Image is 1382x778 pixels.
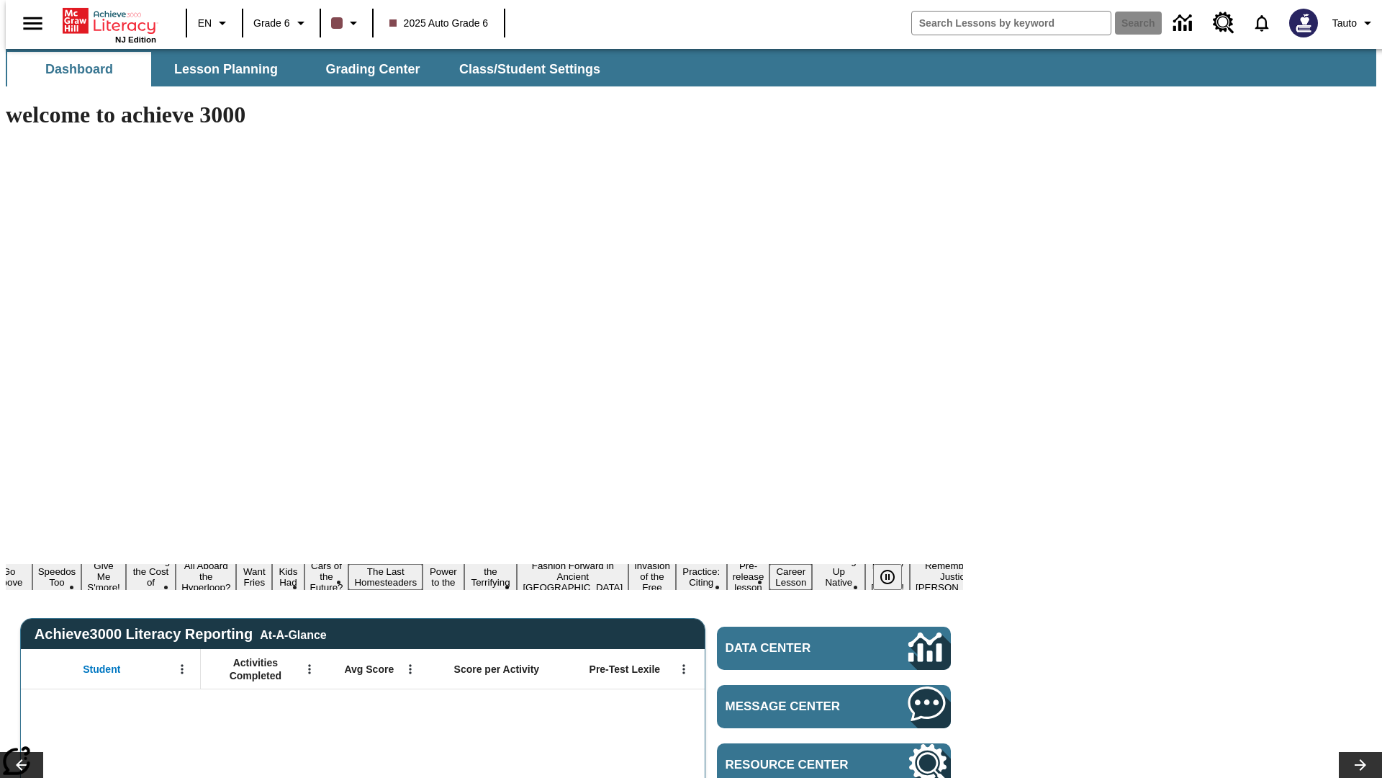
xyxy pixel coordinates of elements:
span: Grade 6 [253,16,290,31]
button: Dashboard [7,52,151,86]
span: Class/Student Settings [459,61,600,78]
button: Slide 5 Give Me S'more! [81,558,126,595]
span: Dashboard [45,61,113,78]
button: Profile/Settings [1327,10,1382,36]
button: Lesson carousel, Next [1339,752,1382,778]
span: 2025 Auto Grade 6 [389,16,489,31]
span: Grading Center [325,61,420,78]
span: Avg Score [344,663,394,676]
button: Slide 6 Covering the Cost of College [126,553,176,601]
a: Data Center [1165,4,1204,43]
span: Pre-Test Lexile [590,663,661,676]
button: Class color is dark brown. Change class color [325,10,368,36]
h1: welcome to achieve 3000 [6,102,963,128]
a: Data Center [717,627,951,670]
button: Open Menu [171,658,193,680]
button: Open side menu [12,2,54,45]
input: search field [912,12,1111,35]
a: Notifications [1243,4,1281,42]
a: Resource Center, Will open in new tab [1204,4,1243,43]
span: Activities Completed [208,656,303,682]
button: Open Menu [673,658,695,680]
button: Language: EN, Select a language [191,10,238,36]
div: At-A-Glance [260,626,326,642]
div: SubNavbar [6,52,613,86]
div: Home [63,5,156,44]
button: Open Menu [399,658,421,680]
button: Slide 14 Fashion Forward in Ancient Rome [517,558,628,595]
button: Slide 20 Hooray for Constitution Day! [865,558,910,595]
span: Resource Center [726,758,865,772]
span: Student [83,663,120,676]
button: Slide 17 Pre-release lesson [727,558,770,595]
span: Score per Activity [454,663,540,676]
div: Pause [873,564,916,590]
a: Home [63,6,156,35]
button: Slide 11 The Last Homesteaders [348,564,423,590]
button: Slide 19 Cooking Up Native Traditions [812,553,865,601]
button: Open Menu [299,658,320,680]
button: Slide 10 Cars of the Future? [304,558,349,595]
button: Grading Center [301,52,445,86]
img: Avatar [1289,9,1318,37]
button: Slide 18 Career Lesson [769,564,812,590]
button: Pause [873,564,902,590]
button: Select a new avatar [1281,4,1327,42]
button: Slide 7 All Aboard the Hyperloop? [176,558,236,595]
button: Slide 4 Are Speedos Too Speedy? [32,553,82,601]
a: Message Center [717,685,951,728]
div: SubNavbar [6,49,1376,86]
button: Lesson Planning [154,52,298,86]
button: Slide 9 Dirty Jobs Kids Had To Do [272,542,304,612]
span: NJ Edition [115,35,156,44]
span: Tauto [1332,16,1357,31]
button: Slide 21 Remembering Justice O'Connor [910,558,1001,595]
span: Message Center [726,699,865,714]
span: EN [198,16,212,31]
button: Grade: Grade 6, Select a grade [248,10,315,36]
button: Slide 12 Solar Power to the People [423,553,464,601]
button: Slide 13 Attack of the Terrifying Tomatoes [464,553,518,601]
button: Slide 15 The Invasion of the Free CD [628,547,676,606]
span: Data Center [726,641,860,656]
button: Slide 8 Do You Want Fries With That? [236,542,272,612]
button: Slide 16 Mixed Practice: Citing Evidence [676,553,727,601]
span: Lesson Planning [174,61,278,78]
span: Achieve3000 Literacy Reporting [35,626,327,643]
button: Class/Student Settings [448,52,612,86]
